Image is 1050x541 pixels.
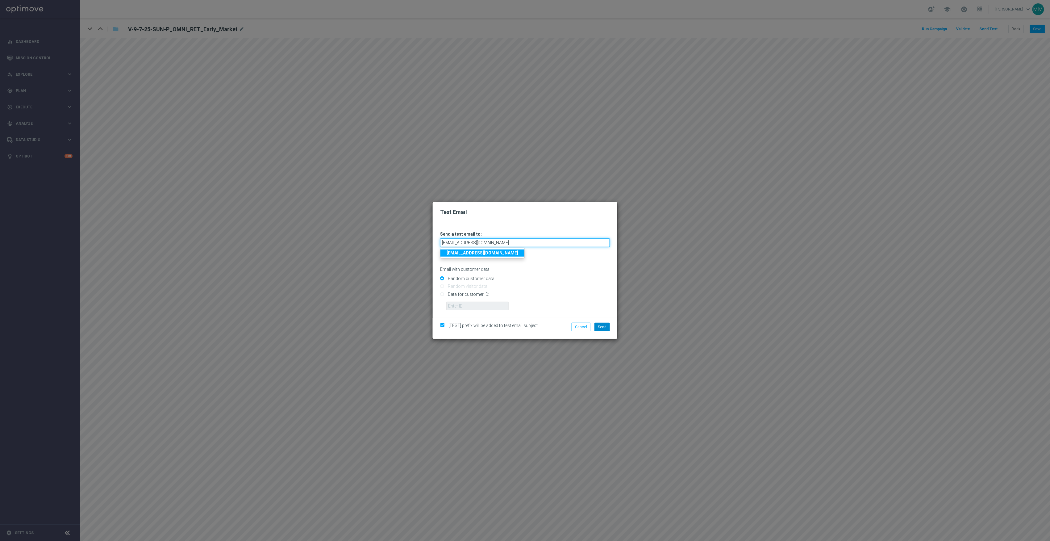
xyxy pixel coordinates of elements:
[440,266,610,272] p: Email with customer data
[594,323,610,331] button: Send
[440,249,610,254] p: Separate multiple addresses with commas
[572,323,590,331] button: Cancel
[446,302,509,310] input: Enter ID
[440,231,610,237] h3: Send a test email to:
[440,208,610,216] h2: Test Email
[447,250,518,255] strong: [EMAIL_ADDRESS][DOMAIN_NAME]
[448,323,538,328] span: [TEST] prefix will be added to test email subject
[598,325,606,329] span: Send
[440,250,524,257] a: [EMAIL_ADDRESS][DOMAIN_NAME]
[446,276,494,281] label: Random customer data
